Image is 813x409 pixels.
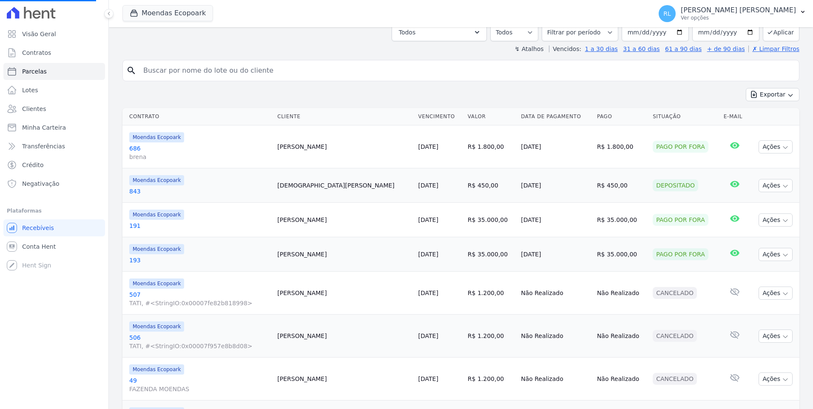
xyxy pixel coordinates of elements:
[3,26,105,43] a: Visão Geral
[129,132,184,142] span: Moendas Ecopoark
[653,179,698,191] div: Depositado
[129,385,270,393] span: FAZENDA MOENDAS
[122,5,213,21] button: Moendas Ecopoark
[653,330,697,342] div: Cancelado
[274,315,415,358] td: [PERSON_NAME]
[22,105,46,113] span: Clientes
[464,125,517,168] td: R$ 1.800,00
[122,108,274,125] th: Contrato
[759,140,793,153] button: Ações
[517,358,594,400] td: Não Realizado
[594,272,649,315] td: Não Realizado
[129,364,184,375] span: Moendas Ecopoark
[517,315,594,358] td: Não Realizado
[418,216,438,223] a: [DATE]
[464,272,517,315] td: R$ 1.200,00
[129,278,184,289] span: Moendas Ecopoark
[274,237,415,272] td: [PERSON_NAME]
[3,119,105,136] a: Minha Carteira
[415,108,464,125] th: Vencimento
[129,299,270,307] span: TATI, #<StringIO:0x00007fe82b818998>
[3,219,105,236] a: Recebíveis
[707,45,745,52] a: + de 90 dias
[129,244,184,254] span: Moendas Ecopoark
[663,11,671,17] span: RL
[3,138,105,155] a: Transferências
[126,65,136,76] i: search
[129,376,270,393] a: 49FAZENDA MOENDAS
[274,203,415,237] td: [PERSON_NAME]
[653,373,697,385] div: Cancelado
[274,108,415,125] th: Cliente
[594,125,649,168] td: R$ 1.800,00
[681,6,796,14] p: [PERSON_NAME] [PERSON_NAME]
[138,62,796,79] input: Buscar por nome do lote ou do cliente
[759,248,793,261] button: Ações
[464,358,517,400] td: R$ 1.200,00
[464,237,517,272] td: R$ 35.000,00
[418,182,438,189] a: [DATE]
[22,161,44,169] span: Crédito
[517,237,594,272] td: [DATE]
[464,203,517,237] td: R$ 35.000,00
[464,315,517,358] td: R$ 1.200,00
[22,242,56,251] span: Conta Hent
[594,237,649,272] td: R$ 35.000,00
[274,168,415,203] td: [DEMOGRAPHIC_DATA][PERSON_NAME]
[274,125,415,168] td: [PERSON_NAME]
[759,213,793,227] button: Ações
[129,342,270,350] span: TATI, #<StringIO:0x00007f957e8b8d08>
[129,321,184,332] span: Moendas Ecopoark
[399,27,415,37] span: Todos
[594,358,649,400] td: Não Realizado
[418,290,438,296] a: [DATE]
[746,88,799,101] button: Exportar
[3,82,105,99] a: Lotes
[129,290,270,307] a: 507TATI, #<StringIO:0x00007fe82b818998>
[129,333,270,350] a: 506TATI, #<StringIO:0x00007f957e8b8d08>
[681,14,796,21] p: Ver opções
[3,156,105,173] a: Crédito
[594,203,649,237] td: R$ 35.000,00
[759,329,793,343] button: Ações
[649,108,720,125] th: Situação
[515,45,543,52] label: ↯ Atalhos
[594,168,649,203] td: R$ 450,00
[759,372,793,386] button: Ações
[418,251,438,258] a: [DATE]
[22,123,66,132] span: Minha Carteira
[759,179,793,192] button: Ações
[22,86,38,94] span: Lotes
[418,143,438,150] a: [DATE]
[517,125,594,168] td: [DATE]
[129,144,270,161] a: 686brena
[22,179,60,188] span: Negativação
[653,248,708,260] div: Pago por fora
[129,210,184,220] span: Moendas Ecopoark
[517,168,594,203] td: [DATE]
[392,23,487,41] button: Todos
[3,238,105,255] a: Conta Hent
[3,100,105,117] a: Clientes
[7,206,102,216] div: Plataformas
[22,30,56,38] span: Visão Geral
[653,287,697,299] div: Cancelado
[3,63,105,80] a: Parcelas
[22,224,54,232] span: Recebíveis
[274,272,415,315] td: [PERSON_NAME]
[549,45,581,52] label: Vencidos:
[517,108,594,125] th: Data de Pagamento
[3,175,105,192] a: Negativação
[464,168,517,203] td: R$ 450,00
[418,332,438,339] a: [DATE]
[763,23,799,41] button: Aplicar
[464,108,517,125] th: Valor
[129,222,270,230] a: 191
[129,175,184,185] span: Moendas Ecopoark
[517,272,594,315] td: Não Realizado
[759,287,793,300] button: Ações
[129,256,270,264] a: 193
[129,153,270,161] span: brena
[22,48,51,57] span: Contratos
[517,203,594,237] td: [DATE]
